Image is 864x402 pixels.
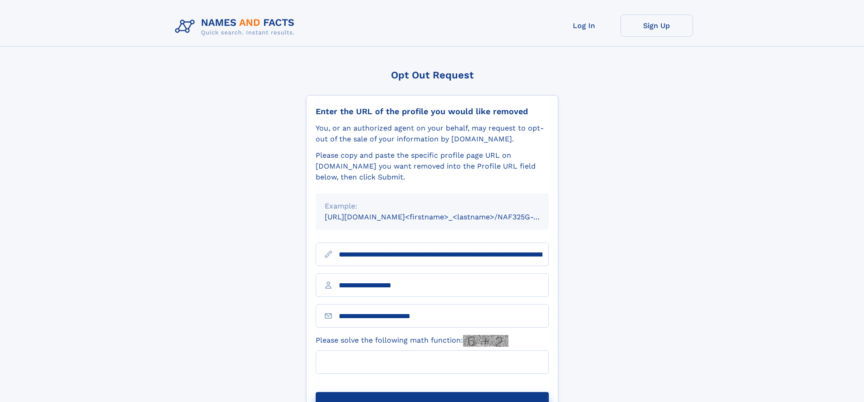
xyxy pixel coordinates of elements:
div: Example: [325,201,540,212]
div: You, or an authorized agent on your behalf, may request to opt-out of the sale of your informatio... [316,123,549,145]
a: Sign Up [620,15,693,37]
label: Please solve the following math function: [316,335,508,347]
div: Please copy and paste the specific profile page URL on [DOMAIN_NAME] you want removed into the Pr... [316,150,549,183]
img: Logo Names and Facts [171,15,302,39]
div: Enter the URL of the profile you would like removed [316,107,549,116]
div: Opt Out Request [306,69,558,81]
small: [URL][DOMAIN_NAME]<firstname>_<lastname>/NAF325G-xxxxxxxx [325,213,566,221]
a: Log In [548,15,620,37]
